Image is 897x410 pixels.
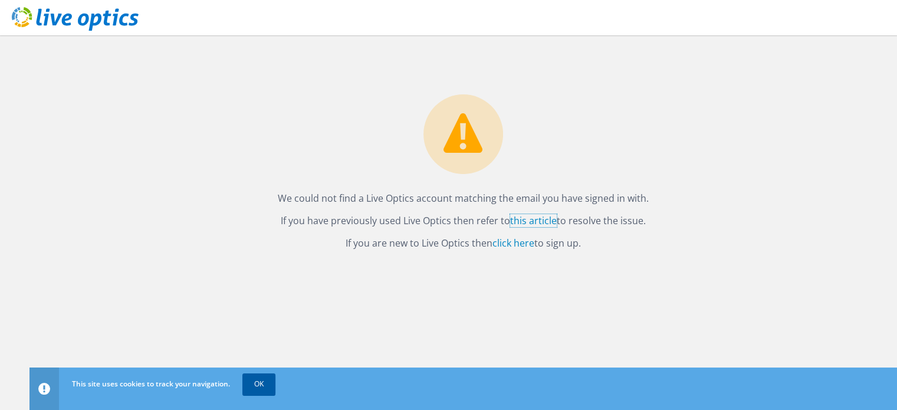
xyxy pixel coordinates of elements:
p: If you are new to Live Optics then to sign up. [41,235,885,251]
a: this article [510,214,557,227]
p: If you have previously used Live Optics then refer to to resolve the issue. [41,212,885,229]
p: We could not find a Live Optics account matching the email you have signed in with. [41,190,885,206]
a: click here [492,237,534,250]
span: This site uses cookies to track your navigation. [72,379,230,389]
a: OK [242,373,275,395]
